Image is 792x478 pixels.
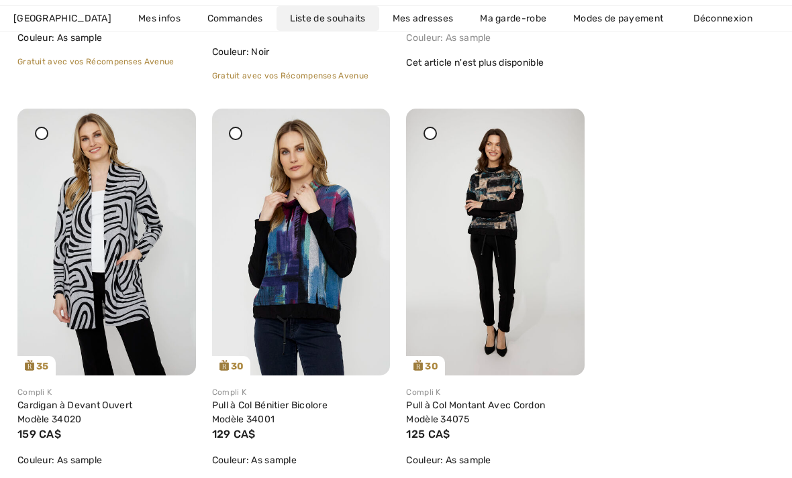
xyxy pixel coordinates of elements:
[212,109,391,375] a: 30
[406,400,545,425] a: Pull à Col Montant Avec Cordon Modèle 34075
[212,386,391,398] div: Compli K
[212,19,256,32] span: 107 CA$
[212,109,391,375] img: compli-k-tops-as-sample_732934001_1_876c_search.jpg
[406,109,585,375] a: 30
[17,453,196,467] div: Couleur: As sample
[406,31,585,45] div: Couleur: As sample
[17,386,196,398] div: Compli K
[125,6,194,31] a: Mes infos
[406,386,585,398] div: Compli K
[406,428,450,440] span: 125 CA$
[277,6,379,31] a: Liste de souhaits
[17,109,196,375] a: 35
[17,56,196,68] div: Gratuit avec vos Récompenses Avenue
[466,6,560,31] a: Ma garde-robe
[406,453,585,467] div: Couleur: As sample
[17,400,132,425] a: Cardigan à Devant Ouvert Modèle 34020
[194,6,277,31] a: Commandes
[212,70,391,82] div: Gratuit avec vos Récompenses Avenue
[379,6,467,31] a: Mes adresses
[13,11,111,25] span: [GEOGRAPHIC_DATA]
[17,428,61,440] span: 159 CA$
[17,109,196,375] img: compli-k-sweaters-cardigans-as-sample_34020_3_8681_search.jpg
[212,45,391,59] div: Couleur: Noir
[212,400,328,425] a: Pull à Col Bénitier Bicolore Modèle 34001
[406,56,585,70] p: Cet article n'est plus disponible
[212,453,391,467] div: Couleur: As sample
[680,6,779,31] a: Déconnexion
[212,428,256,440] span: 129 CA$
[17,31,196,45] div: Couleur: As sample
[560,6,677,31] a: Modes de payement
[406,109,585,375] img: compli-k-tops-as-sample_34075_1_0627_search.jpg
